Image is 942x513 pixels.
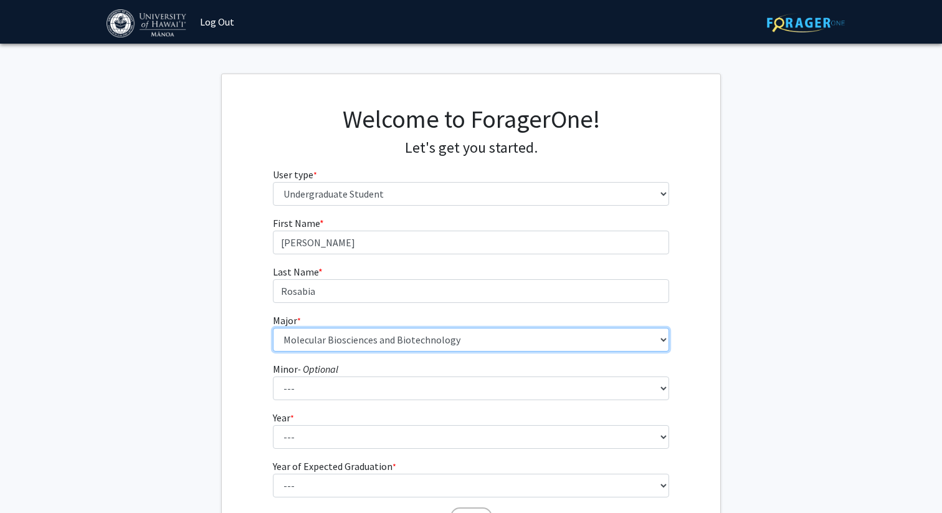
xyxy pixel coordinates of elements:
[273,217,320,229] span: First Name
[273,104,670,134] h1: Welcome to ForagerOne!
[107,9,189,37] img: University of Hawaiʻi at Mānoa Logo
[273,410,294,425] label: Year
[9,457,53,504] iframe: Chat
[273,313,301,328] label: Major
[273,362,338,376] label: Minor
[273,139,670,157] h4: Let's get you started.
[273,266,318,278] span: Last Name
[273,459,396,474] label: Year of Expected Graduation
[767,13,845,32] img: ForagerOne Logo
[298,363,338,375] i: - Optional
[273,167,317,182] label: User type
